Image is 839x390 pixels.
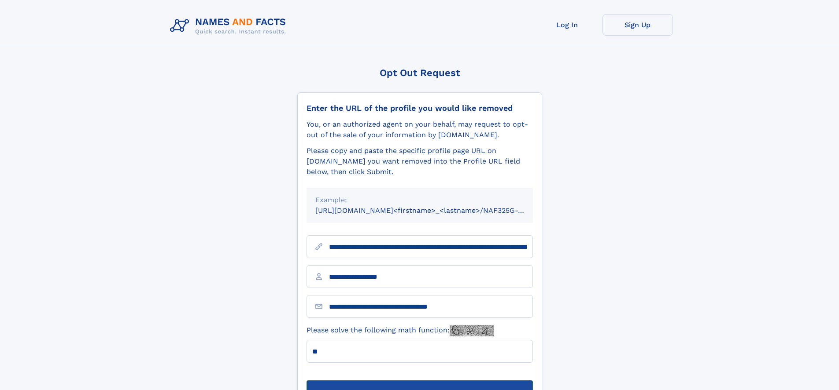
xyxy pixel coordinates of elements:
[307,119,533,140] div: You, or an authorized agent on your behalf, may request to opt-out of the sale of your informatio...
[315,195,524,205] div: Example:
[297,67,542,78] div: Opt Out Request
[315,206,550,215] small: [URL][DOMAIN_NAME]<firstname>_<lastname>/NAF325G-xxxxxxxx
[307,103,533,113] div: Enter the URL of the profile you would like removed
[532,14,602,36] a: Log In
[307,146,533,177] div: Please copy and paste the specific profile page URL on [DOMAIN_NAME] you want removed into the Pr...
[602,14,673,36] a: Sign Up
[166,14,293,38] img: Logo Names and Facts
[307,325,494,336] label: Please solve the following math function:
